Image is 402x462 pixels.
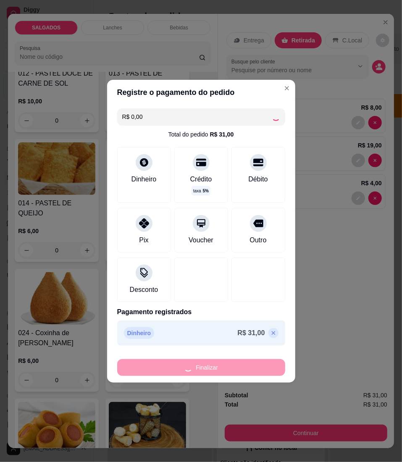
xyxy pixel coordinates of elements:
div: Dinheiro [131,174,157,184]
p: R$ 31,00 [238,328,265,338]
button: Close [280,81,294,95]
div: Crédito [190,174,212,184]
p: Dinheiro [124,327,155,339]
input: Ex.: hambúrguer de cordeiro [122,108,272,125]
div: Voucher [189,235,213,245]
p: taxa [193,188,209,194]
div: Pix [139,235,148,245]
div: Outro [250,235,266,245]
div: Desconto [130,285,158,295]
div: Débito [248,174,268,184]
header: Registre o pagamento do pedido [107,80,295,105]
div: Total do pedido [168,130,234,139]
div: Loading [272,113,280,121]
div: R$ 31,00 [210,130,234,139]
p: Pagamento registrados [117,307,285,317]
span: 5 % [203,188,209,194]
